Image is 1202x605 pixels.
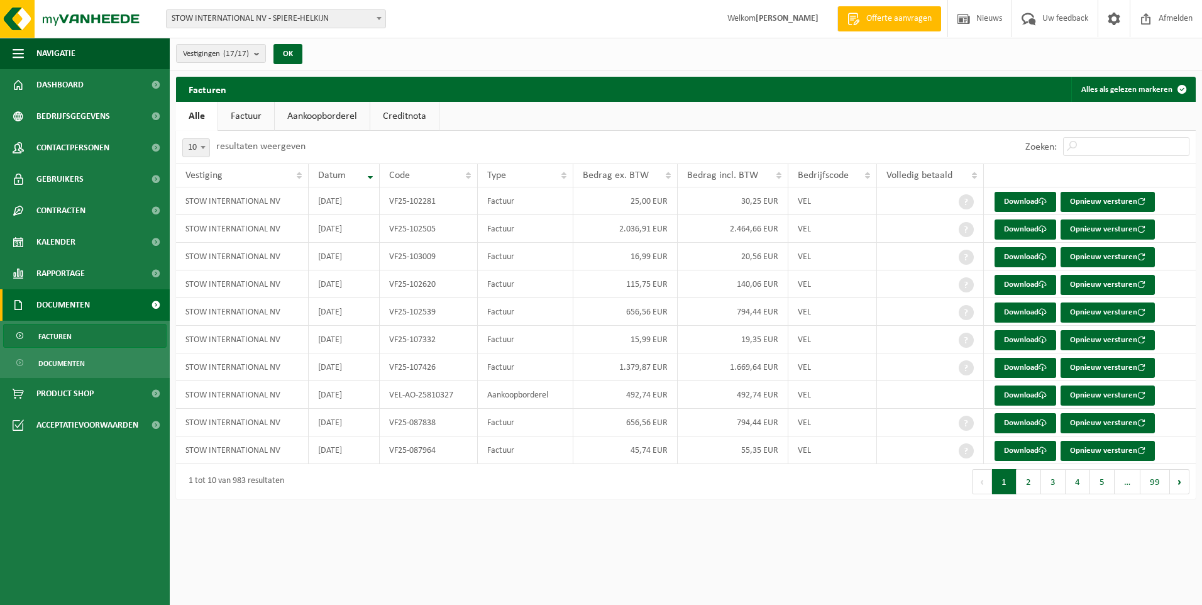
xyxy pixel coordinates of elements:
a: Download [995,247,1056,267]
td: STOW INTERNATIONAL NV [176,243,309,270]
button: 3 [1041,469,1066,494]
td: [DATE] [309,187,379,215]
td: VF25-107332 [380,326,478,353]
span: Dashboard [36,69,84,101]
td: VF25-102505 [380,215,478,243]
span: STOW INTERNATIONAL NV - SPIERE-HELKIJN [166,9,386,28]
a: Download [995,441,1056,461]
button: Opnieuw versturen [1061,358,1155,378]
td: Factuur [478,409,573,436]
td: VEL [788,298,878,326]
a: Factuur [218,102,274,131]
td: VEL [788,243,878,270]
td: STOW INTERNATIONAL NV [176,381,309,409]
span: Offerte aanvragen [863,13,935,25]
strong: [PERSON_NAME] [756,14,819,23]
a: Creditnota [370,102,439,131]
td: 45,74 EUR [573,436,678,464]
td: Factuur [478,243,573,270]
button: Next [1170,469,1189,494]
td: Aankoopborderel [478,381,573,409]
span: Navigatie [36,38,75,69]
a: Aankoopborderel [275,102,370,131]
td: 794,44 EUR [678,409,788,436]
td: VEL-AO-25810327 [380,381,478,409]
button: 5 [1090,469,1115,494]
td: 794,44 EUR [678,298,788,326]
td: [DATE] [309,409,379,436]
td: VF25-102281 [380,187,478,215]
h2: Facturen [176,77,239,101]
button: Alles als gelezen markeren [1071,77,1194,102]
a: Offerte aanvragen [837,6,941,31]
td: 55,35 EUR [678,436,788,464]
span: Datum [318,170,346,180]
a: Download [995,386,1056,406]
td: Factuur [478,298,573,326]
td: VF25-103009 [380,243,478,270]
td: 115,75 EUR [573,270,678,298]
td: VEL [788,215,878,243]
td: [DATE] [309,215,379,243]
span: Contactpersonen [36,132,109,164]
span: Facturen [38,325,72,348]
td: 30,25 EUR [678,187,788,215]
span: 10 [183,139,209,157]
label: resultaten weergeven [216,142,306,152]
button: Opnieuw versturen [1061,413,1155,433]
span: Vestiging [185,170,223,180]
a: Alle [176,102,218,131]
td: VEL [788,270,878,298]
td: VF25-102539 [380,298,478,326]
td: STOW INTERNATIONAL NV [176,187,309,215]
td: Factuur [478,326,573,353]
span: Type [487,170,506,180]
td: Factuur [478,215,573,243]
button: Opnieuw versturen [1061,219,1155,240]
button: OK [273,44,302,64]
button: Opnieuw versturen [1061,247,1155,267]
button: 99 [1140,469,1170,494]
td: Factuur [478,270,573,298]
td: STOW INTERNATIONAL NV [176,298,309,326]
td: 656,56 EUR [573,409,678,436]
label: Zoeken: [1025,142,1057,152]
td: Factuur [478,187,573,215]
button: Opnieuw versturen [1061,330,1155,350]
td: [DATE] [309,381,379,409]
td: VEL [788,409,878,436]
a: Download [995,358,1056,378]
a: Facturen [3,324,167,348]
button: Vestigingen(17/17) [176,44,266,63]
td: STOW INTERNATIONAL NV [176,409,309,436]
span: Bedrag ex. BTW [583,170,649,180]
td: 1.379,87 EUR [573,353,678,381]
td: 2.464,66 EUR [678,215,788,243]
td: VF25-087964 [380,436,478,464]
td: 140,06 EUR [678,270,788,298]
td: [DATE] [309,243,379,270]
td: [DATE] [309,298,379,326]
td: 492,74 EUR [573,381,678,409]
span: Bedrijfscode [798,170,849,180]
span: Vestigingen [183,45,249,64]
span: Bedrijfsgegevens [36,101,110,132]
span: Code [389,170,410,180]
span: STOW INTERNATIONAL NV - SPIERE-HELKIJN [167,10,385,28]
button: Opnieuw versturen [1061,386,1155,406]
span: Documenten [38,352,85,375]
a: Download [995,219,1056,240]
button: 4 [1066,469,1090,494]
span: Rapportage [36,258,85,289]
td: Factuur [478,353,573,381]
a: Documenten [3,351,167,375]
a: Download [995,413,1056,433]
td: STOW INTERNATIONAL NV [176,436,309,464]
span: Contracten [36,195,85,226]
button: Opnieuw versturen [1061,192,1155,212]
td: VEL [788,436,878,464]
span: Documenten [36,289,90,321]
td: VF25-107426 [380,353,478,381]
button: Opnieuw versturen [1061,302,1155,323]
td: [DATE] [309,270,379,298]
